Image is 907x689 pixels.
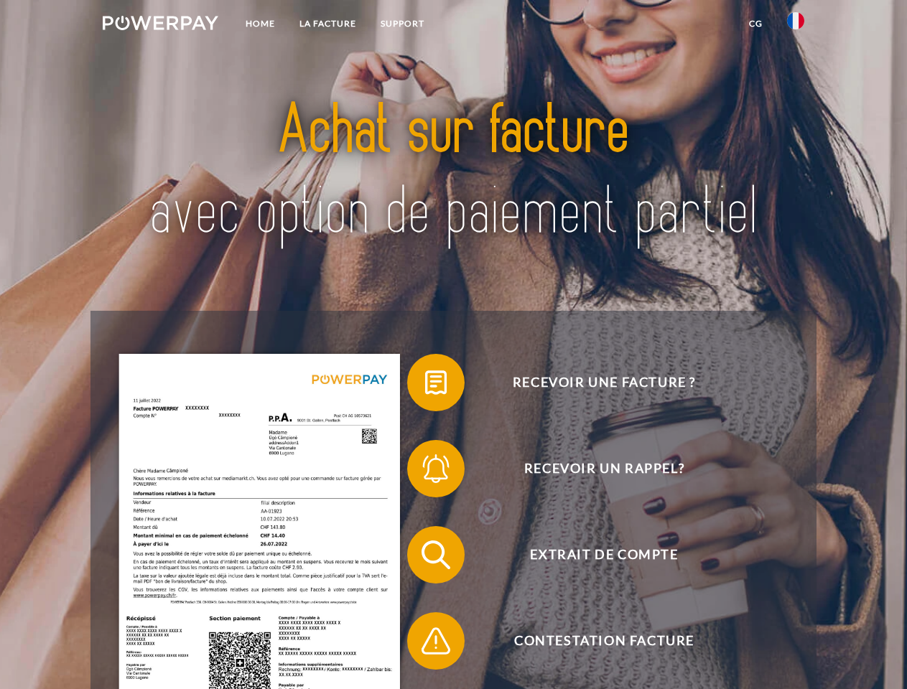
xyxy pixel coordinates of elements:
[428,440,780,497] span: Recevoir un rappel?
[287,11,368,37] a: LA FACTURE
[418,451,454,487] img: qb_bell.svg
[787,12,804,29] img: fr
[737,11,775,37] a: CG
[407,526,781,583] button: Extrait de compte
[407,440,781,497] button: Recevoir un rappel?
[418,537,454,573] img: qb_search.svg
[418,623,454,659] img: qb_warning.svg
[428,526,780,583] span: Extrait de compte
[368,11,437,37] a: Support
[407,354,781,411] button: Recevoir une facture ?
[418,365,454,400] img: qb_bill.svg
[407,612,781,670] button: Contestation Facture
[103,16,218,30] img: logo-powerpay-white.svg
[428,354,780,411] span: Recevoir une facture ?
[428,612,780,670] span: Contestation Facture
[233,11,287,37] a: Home
[137,69,770,275] img: title-powerpay_fr.svg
